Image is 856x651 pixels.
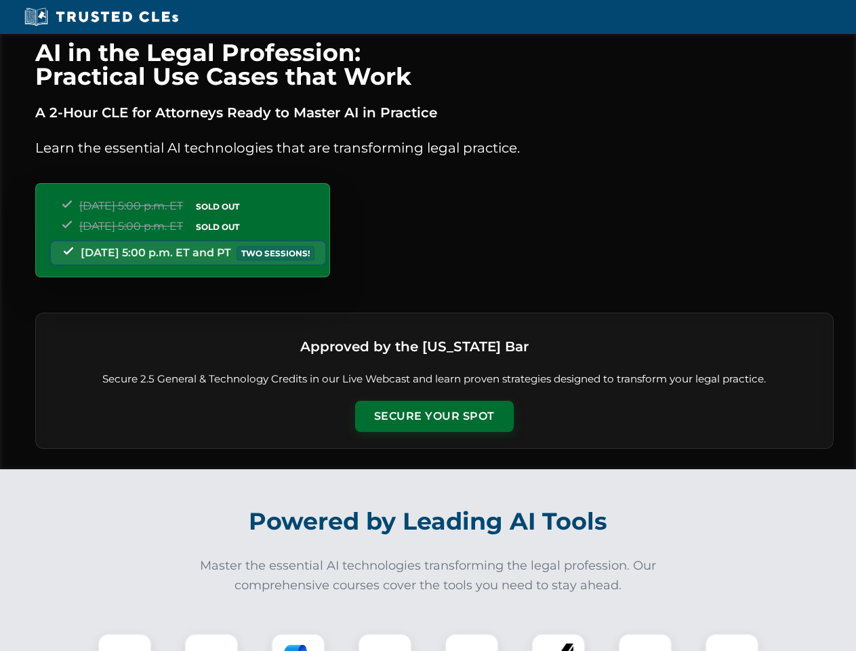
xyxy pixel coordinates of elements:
[53,498,804,545] h2: Powered by Leading AI Tools
[35,137,834,159] p: Learn the essential AI technologies that are transforming legal practice.
[52,372,817,387] p: Secure 2.5 General & Technology Credits in our Live Webcast and learn proven strategies designed ...
[79,220,183,233] span: [DATE] 5:00 p.m. ET
[79,199,183,212] span: [DATE] 5:00 p.m. ET
[300,334,529,359] h3: Approved by the [US_STATE] Bar
[35,41,834,88] h1: AI in the Legal Profession: Practical Use Cases that Work
[191,220,244,234] span: SOLD OUT
[35,102,834,123] p: A 2-Hour CLE for Attorneys Ready to Master AI in Practice
[191,556,666,595] p: Master the essential AI technologies transforming the legal profession. Our comprehensive courses...
[20,7,182,27] img: Trusted CLEs
[191,199,244,214] span: SOLD OUT
[534,330,568,363] img: Logo
[355,401,514,432] button: Secure Your Spot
